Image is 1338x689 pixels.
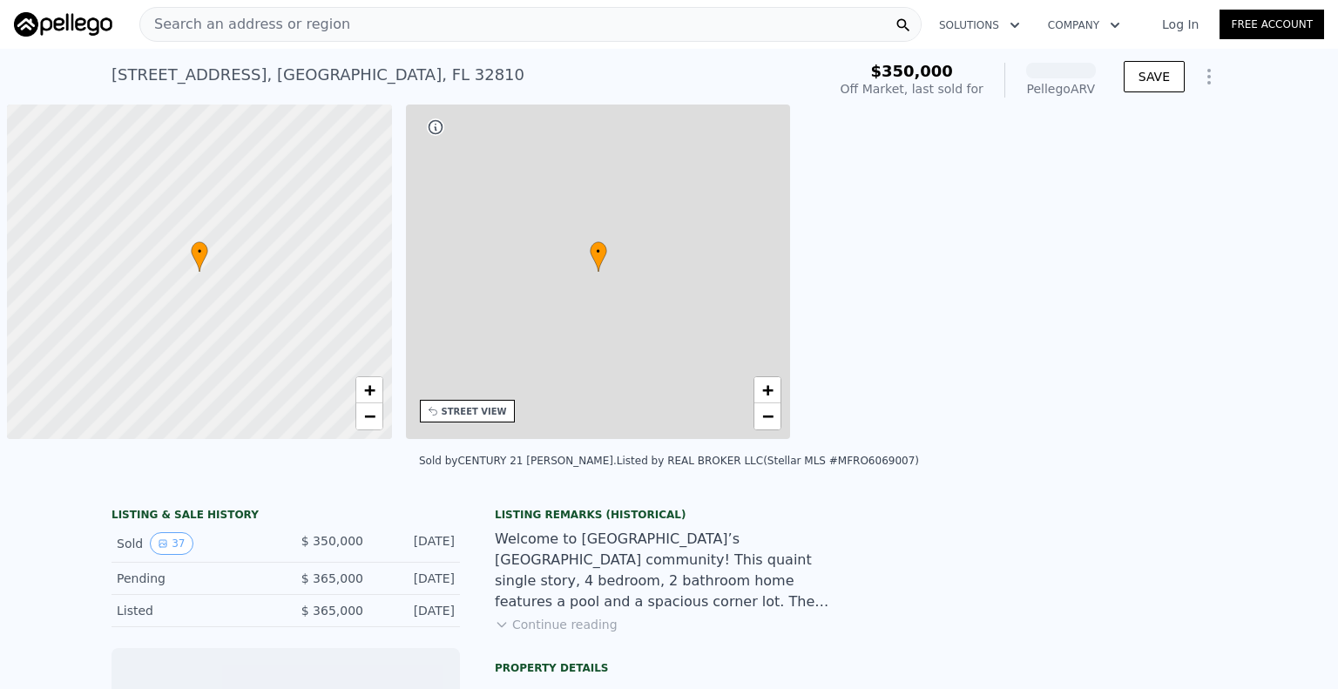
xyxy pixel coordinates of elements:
[495,508,843,522] div: Listing Remarks (Historical)
[301,571,363,585] span: $ 365,000
[762,379,774,401] span: +
[419,455,617,467] div: Sold by CENTURY 21 [PERSON_NAME] .
[442,405,507,418] div: STREET VIEW
[1124,61,1185,92] button: SAVE
[117,602,272,619] div: Listed
[377,602,455,619] div: [DATE]
[754,403,780,429] a: Zoom out
[117,532,272,555] div: Sold
[111,508,460,525] div: LISTING & SALE HISTORY
[870,62,953,80] span: $350,000
[191,244,208,260] span: •
[925,10,1034,41] button: Solutions
[301,534,363,548] span: $ 350,000
[377,532,455,555] div: [DATE]
[754,377,780,403] a: Zoom in
[1220,10,1324,39] a: Free Account
[191,241,208,272] div: •
[150,532,193,555] button: View historical data
[356,403,382,429] a: Zoom out
[1026,80,1096,98] div: Pellego ARV
[301,604,363,618] span: $ 365,000
[117,570,272,587] div: Pending
[363,379,375,401] span: +
[1034,10,1134,41] button: Company
[1141,16,1220,33] a: Log In
[1192,59,1226,94] button: Show Options
[363,405,375,427] span: −
[762,405,774,427] span: −
[495,616,618,633] button: Continue reading
[111,63,524,87] div: [STREET_ADDRESS] , [GEOGRAPHIC_DATA] , FL 32810
[841,80,983,98] div: Off Market, last sold for
[495,661,843,675] div: Property details
[14,12,112,37] img: Pellego
[377,570,455,587] div: [DATE]
[140,14,350,35] span: Search an address or region
[590,244,607,260] span: •
[356,377,382,403] a: Zoom in
[617,455,919,467] div: Listed by REAL BROKER LLC (Stellar MLS #MFRO6069007)
[590,241,607,272] div: •
[495,529,843,612] div: Welcome to [GEOGRAPHIC_DATA]’s [GEOGRAPHIC_DATA] community! This quaint single story, 4 bedroom, ...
